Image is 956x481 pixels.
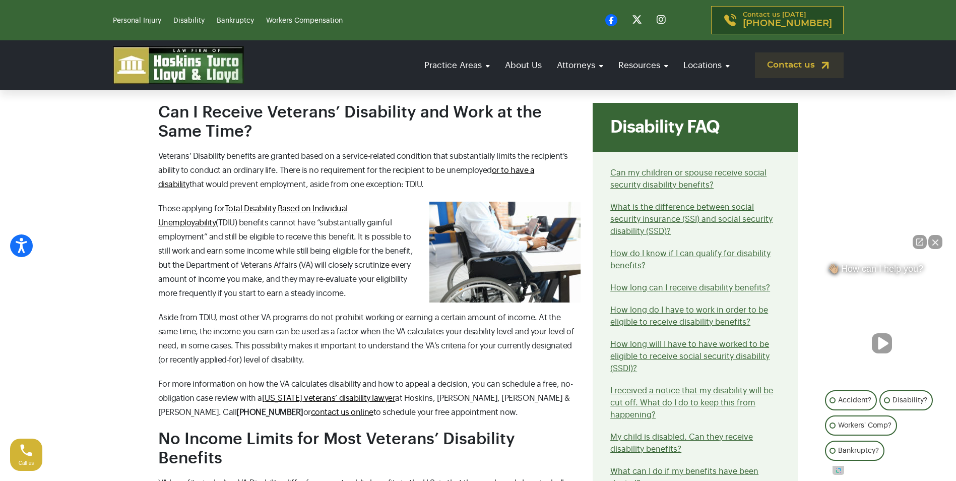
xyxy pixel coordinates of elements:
[158,431,515,466] span: No Income Limits for Most Veterans’ Disability Benefits
[158,314,575,364] span: Aside from TDIU, most other VA programs do not prohibit working or earning a certain amount of in...
[19,460,34,466] span: Call us
[838,419,891,432] p: Workers' Comp?
[743,19,832,29] span: [PHONE_NUMBER]
[610,169,767,189] a: Can my children or spouse receive social security disability benefits?
[419,51,495,80] a: Practice Areas
[158,205,225,213] span: Those applying for
[711,6,844,34] a: Contact us [DATE][PHONE_NUMBER]
[610,387,773,419] a: I received a notice that my disability will be cut off. What do I do to keep this from happening?
[838,394,871,406] p: Accident?
[158,152,568,189] span: Veterans’ Disability benefits are granted based on a service-related condition that substantially...
[158,219,413,297] span: (TDIU) benefits cannot have “substantially gainful employment” and still be eligible to receive t...
[833,466,844,475] a: Open intaker chat
[610,306,768,326] a: How long do I have to work in order to be eligible to receive disability benefits?
[500,51,547,80] a: About Us
[928,235,942,249] button: Close Intaker Chat Widget
[610,433,753,453] a: My child is disabled. Can they receive disability benefits?
[872,333,892,353] button: Unmute video
[217,17,254,24] a: Bankruptcy
[893,394,927,406] p: Disability?
[373,408,518,416] span: to schedule your free appointment now.
[743,12,832,29] p: Contact us [DATE]
[311,408,373,416] a: contact us online
[610,340,770,373] a: How long will I have to have worked to be eligible to receive social security disability (SSDI)?
[755,52,844,78] a: Contact us
[113,17,161,24] a: Personal Injury
[158,205,348,227] a: Total Disability Based on Individual Unemployability
[236,408,303,416] b: [PHONE_NUMBER]
[158,394,570,416] span: at Hoskins, [PERSON_NAME], [PERSON_NAME] & [PERSON_NAME]. Call
[913,235,927,249] a: Open direct chat
[610,250,771,270] a: How do I know if I can qualify for disability benefits?
[613,51,673,80] a: Resources
[173,17,205,24] a: Disability
[838,445,879,457] p: Bankruptcy?
[262,394,396,402] a: [US_STATE] veterans’ disability lawyer
[158,166,535,189] a: or to have a disability
[593,103,798,152] div: Disability FAQ
[303,408,311,416] span: or
[158,104,542,140] span: Can I Receive Veterans’ Disability and Work at the Same Time?
[552,51,608,80] a: Attorneys
[266,17,343,24] a: Workers Compensation
[113,46,244,84] img: logo
[610,284,770,292] a: How long can I receive disability benefits?
[429,202,581,303] img: disabled veteran at work
[822,263,941,279] div: 👋🏼 How can I help you?
[610,203,773,235] a: What is the difference between social security insurance (SSI) and social security disability (SSD)?
[678,51,735,80] a: Locations
[158,380,573,402] span: For more information on how the VA calculates disability and how to appeal a decision, you can sc...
